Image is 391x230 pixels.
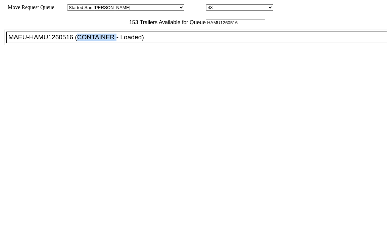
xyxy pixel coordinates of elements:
div: MAEU-HAMU1260516 (CONTAINER - Loaded) [8,34,391,41]
span: Trailers Available for Queue [138,19,206,25]
span: Area [55,4,66,10]
span: 153 [126,19,138,25]
span: Move Request Queue [4,4,54,10]
input: Filter Available Trailers [206,19,265,26]
span: Location [186,4,205,10]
